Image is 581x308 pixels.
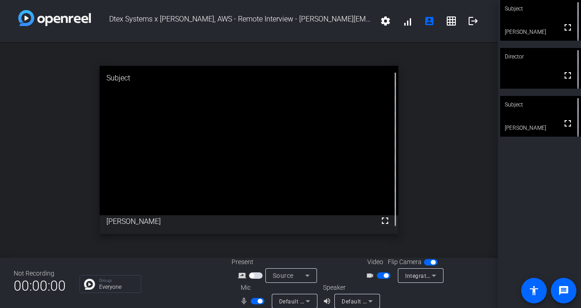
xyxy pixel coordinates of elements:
[446,16,457,27] mat-icon: grid_on
[273,272,294,279] span: Source
[99,284,136,290] p: Everyone
[562,22,573,33] mat-icon: fullscreen
[99,278,136,283] p: Group
[14,269,66,278] div: Not Recording
[558,285,569,296] mat-icon: message
[405,272,492,279] span: Integrated Webcam (0c45:6a1b)
[367,257,383,267] span: Video
[562,70,573,81] mat-icon: fullscreen
[342,297,440,305] span: Default - Speakers (Realtek(R) Audio)
[232,283,323,292] div: Mic
[238,270,249,281] mat-icon: screen_share_outline
[528,285,539,296] mat-icon: accessibility
[500,48,581,65] div: Director
[366,270,377,281] mat-icon: videocam_outline
[396,10,418,32] button: signal_cellular_alt
[91,10,375,32] span: Dtex Systems x [PERSON_NAME], AWS - Remote Interview - [PERSON_NAME][EMAIL_ADDRESS][DOMAIN_NAME]
[84,279,95,290] img: Chat Icon
[500,96,581,113] div: Subject
[380,215,391,226] mat-icon: fullscreen
[468,16,479,27] mat-icon: logout
[18,10,91,26] img: white-gradient.svg
[562,118,573,129] mat-icon: fullscreen
[380,16,391,27] mat-icon: settings
[424,16,435,27] mat-icon: account_box
[100,66,398,90] div: Subject
[323,296,334,307] mat-icon: volume_up
[232,257,323,267] div: Present
[388,257,422,267] span: Flip Camera
[240,296,251,307] mat-icon: mic_none
[279,297,401,305] span: Default - Microphone Array (Realtek(R) Audio)
[323,283,378,292] div: Speaker
[14,275,66,297] span: 00:00:00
